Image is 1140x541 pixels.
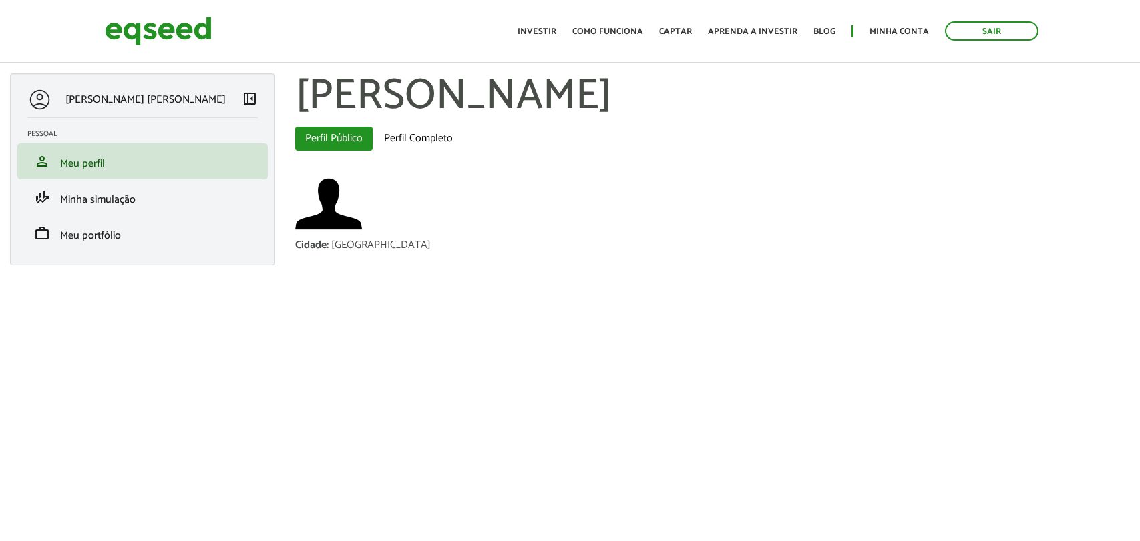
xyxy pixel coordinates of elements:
[27,189,258,205] a: finance_modeMinha simulação
[105,13,212,49] img: EqSeed
[295,240,331,251] div: Cidade
[518,27,556,36] a: Investir
[34,153,50,169] span: person
[374,127,463,151] a: Perfil Completo
[60,155,105,173] span: Meu perfil
[34,225,50,241] span: work
[659,27,692,36] a: Captar
[27,153,258,169] a: personMeu perfil
[17,215,268,251] li: Meu portfólio
[327,236,329,254] span: :
[27,130,268,138] h2: Pessoal
[17,179,268,215] li: Minha simulação
[708,27,797,36] a: Aprenda a investir
[870,27,929,36] a: Minha conta
[34,189,50,205] span: finance_mode
[295,73,1130,120] h1: [PERSON_NAME]
[945,21,1038,41] a: Sair
[27,225,258,241] a: workMeu portfólio
[813,27,835,36] a: Blog
[60,191,136,209] span: Minha simulação
[65,93,226,106] p: [PERSON_NAME] [PERSON_NAME]
[242,91,258,109] a: Colapsar menu
[331,240,431,251] div: [GEOGRAPHIC_DATA]
[295,171,362,237] img: Foto de Nizam Omari
[572,27,643,36] a: Como funciona
[295,171,362,237] a: Ver perfil do usuário.
[17,143,268,179] li: Meu perfil
[295,127,373,151] a: Perfil Público
[242,91,258,107] span: left_panel_close
[60,227,121,245] span: Meu portfólio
